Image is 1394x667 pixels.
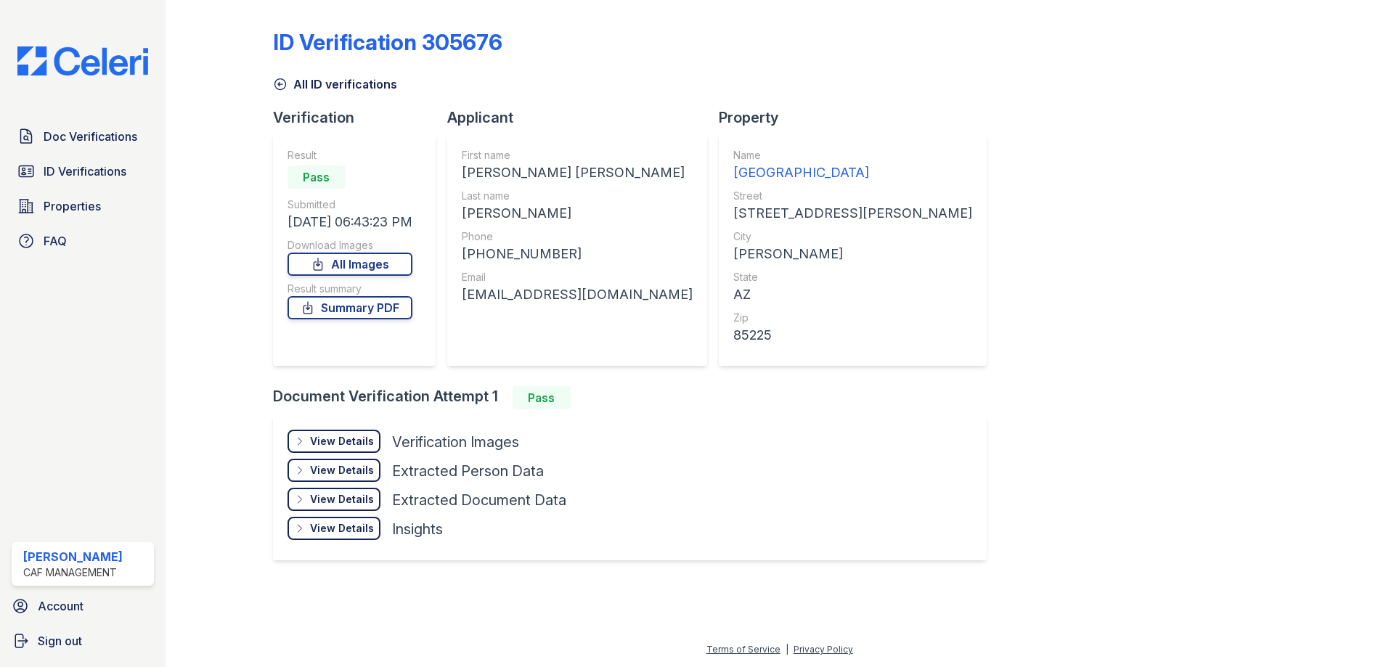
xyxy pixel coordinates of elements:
[462,163,693,183] div: [PERSON_NAME] [PERSON_NAME]
[44,197,101,215] span: Properties
[38,597,83,615] span: Account
[288,238,412,253] div: Download Images
[23,565,123,580] div: CAF Management
[38,632,82,650] span: Sign out
[462,244,693,264] div: [PHONE_NUMBER]
[392,490,566,510] div: Extracted Document Data
[462,189,693,203] div: Last name
[288,212,412,232] div: [DATE] 06:43:23 PM
[392,432,519,452] div: Verification Images
[719,107,998,128] div: Property
[733,325,972,345] div: 85225
[462,229,693,244] div: Phone
[786,644,788,655] div: |
[12,192,154,221] a: Properties
[273,75,397,93] a: All ID verifications
[392,519,443,539] div: Insights
[733,270,972,285] div: State
[273,107,447,128] div: Verification
[288,296,412,319] a: Summary PDF
[273,386,998,409] div: Document Verification Attempt 1
[310,492,374,507] div: View Details
[310,521,374,536] div: View Details
[733,229,972,244] div: City
[733,244,972,264] div: [PERSON_NAME]
[288,282,412,296] div: Result summary
[392,461,544,481] div: Extracted Person Data
[44,128,137,145] span: Doc Verifications
[310,434,374,449] div: View Details
[6,626,160,655] a: Sign out
[733,163,972,183] div: [GEOGRAPHIC_DATA]
[23,548,123,565] div: [PERSON_NAME]
[273,29,502,55] div: ID Verification 305676
[12,226,154,255] a: FAQ
[12,122,154,151] a: Doc Verifications
[706,644,780,655] a: Terms of Service
[310,463,374,478] div: View Details
[462,270,693,285] div: Email
[733,148,972,163] div: Name
[733,285,972,305] div: AZ
[733,203,972,224] div: [STREET_ADDRESS][PERSON_NAME]
[733,148,972,183] a: Name [GEOGRAPHIC_DATA]
[44,232,67,250] span: FAQ
[288,197,412,212] div: Submitted
[733,189,972,203] div: Street
[288,253,412,276] a: All Images
[6,592,160,621] a: Account
[44,163,126,180] span: ID Verifications
[794,644,853,655] a: Privacy Policy
[12,157,154,186] a: ID Verifications
[733,311,972,325] div: Zip
[6,46,160,75] img: CE_Logo_Blue-a8612792a0a2168367f1c8372b55b34899dd931a85d93a1a3d3e32e68fde9ad4.png
[447,107,719,128] div: Applicant
[513,386,571,409] div: Pass
[462,148,693,163] div: First name
[288,148,412,163] div: Result
[462,203,693,224] div: [PERSON_NAME]
[288,165,346,189] div: Pass
[462,285,693,305] div: [EMAIL_ADDRESS][DOMAIN_NAME]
